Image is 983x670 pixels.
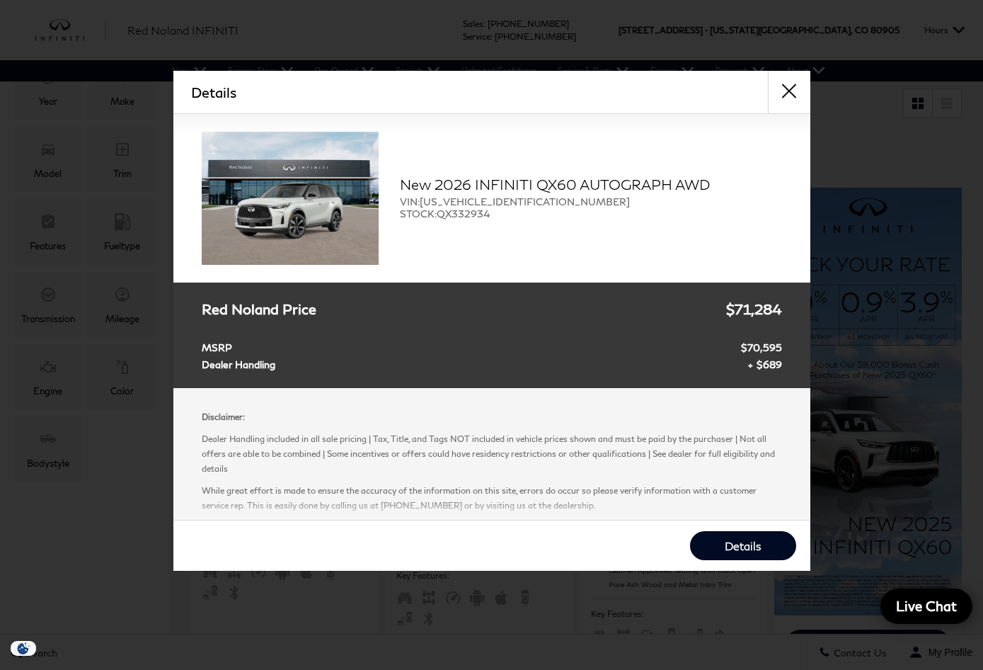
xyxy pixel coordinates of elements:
[400,208,782,220] span: STOCK: QX332934
[400,176,782,192] h2: New 2026 INFINITI QX60 AUTOGRAPH AWD
[202,297,782,322] a: Red Noland Price $71,284
[173,71,810,114] div: Details
[690,531,796,560] a: Details
[202,431,782,476] p: Dealer Handling included in all sale pricing | Tax, Title, and Tags NOT included in vehicle price...
[202,297,323,322] span: Red Noland Price
[7,641,40,656] section: Click to Open Cookie Consent Modal
[202,356,282,374] span: Dealer Handling
[7,641,40,656] img: Opt-Out Icon
[202,483,782,513] p: While great effort is made to ensure the accuracy of the information on this site, errors do occu...
[202,356,782,374] a: Dealer Handling $689
[889,597,964,615] span: Live Chat
[202,411,245,422] strong: Disclaimer:
[880,589,972,624] a: Live Chat
[202,132,379,265] img: INFINITI QX60 AUTOGRAPH AWD
[748,356,782,374] span: $689
[202,339,239,357] span: MSRP
[726,297,782,322] span: $71,284
[768,71,810,113] button: close
[202,339,782,357] a: MSRP $70,595
[741,339,782,357] span: $70,595
[400,195,782,208] span: VIN: [US_VEHICLE_IDENTIFICATION_NUMBER]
